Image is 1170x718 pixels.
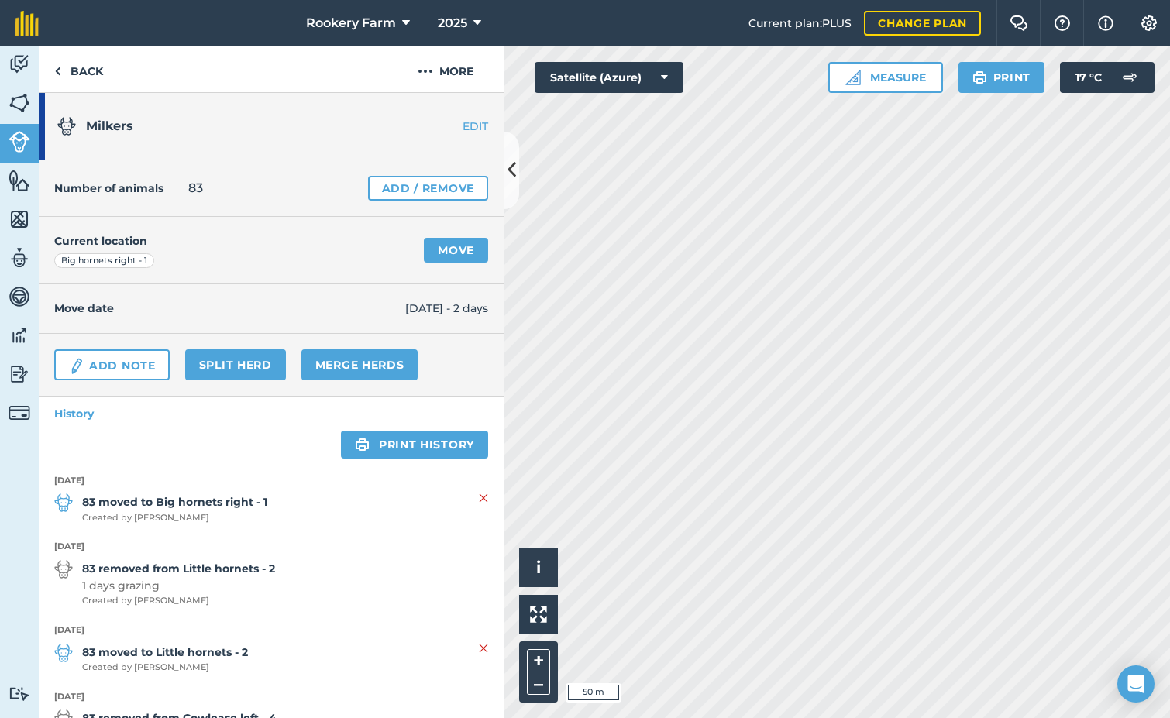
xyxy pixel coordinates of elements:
a: Change plan [864,11,981,36]
img: svg+xml;base64,PD94bWwgdmVyc2lvbj0iMS4wIiBlbmNvZGluZz0idXRmLTgiPz4KPCEtLSBHZW5lcmF0b3I6IEFkb2JlIE... [54,644,73,662]
img: svg+xml;base64,PHN2ZyB4bWxucz0iaHR0cDovL3d3dy53My5vcmcvMjAwMC9zdmciIHdpZHRoPSI1NiIgaGVpZ2h0PSI2MC... [9,208,30,231]
img: svg+xml;base64,PHN2ZyB4bWxucz0iaHR0cDovL3d3dy53My5vcmcvMjAwMC9zdmciIHdpZHRoPSIxOSIgaGVpZ2h0PSIyNC... [972,68,987,87]
a: History [39,397,504,431]
span: i [536,558,541,577]
img: Four arrows, one pointing top left, one top right, one bottom right and the last bottom left [530,606,547,623]
img: svg+xml;base64,PHN2ZyB4bWxucz0iaHR0cDovL3d3dy53My5vcmcvMjAwMC9zdmciIHdpZHRoPSIxOSIgaGVpZ2h0PSIyNC... [355,435,370,454]
img: svg+xml;base64,PD94bWwgdmVyc2lvbj0iMS4wIiBlbmNvZGluZz0idXRmLTgiPz4KPCEtLSBHZW5lcmF0b3I6IEFkb2JlIE... [9,53,30,76]
a: Merge Herds [301,349,418,380]
img: svg+xml;base64,PD94bWwgdmVyc2lvbj0iMS4wIiBlbmNvZGluZz0idXRmLTgiPz4KPCEtLSBHZW5lcmF0b3I6IEFkb2JlIE... [9,686,30,701]
span: 83 [188,179,203,198]
button: Print [958,62,1045,93]
button: i [519,548,558,587]
button: Satellite (Azure) [535,62,683,93]
strong: [DATE] [54,474,488,488]
span: Created by [PERSON_NAME] [82,511,267,525]
img: svg+xml;base64,PHN2ZyB4bWxucz0iaHR0cDovL3d3dy53My5vcmcvMjAwMC9zdmciIHdpZHRoPSIyMiIgaGVpZ2h0PSIzMC... [479,489,488,507]
span: 1 days grazing [82,577,275,594]
img: svg+xml;base64,PD94bWwgdmVyc2lvbj0iMS4wIiBlbmNvZGluZz0idXRmLTgiPz4KPCEtLSBHZW5lcmF0b3I6IEFkb2JlIE... [9,324,30,347]
a: Add Note [54,349,170,380]
h4: Number of animals [54,180,163,197]
img: svg+xml;base64,PHN2ZyB4bWxucz0iaHR0cDovL3d3dy53My5vcmcvMjAwMC9zdmciIHdpZHRoPSIyMiIgaGVpZ2h0PSIzMC... [479,639,488,658]
img: svg+xml;base64,PD94bWwgdmVyc2lvbj0iMS4wIiBlbmNvZGluZz0idXRmLTgiPz4KPCEtLSBHZW5lcmF0b3I6IEFkb2JlIE... [68,357,85,376]
img: svg+xml;base64,PD94bWwgdmVyc2lvbj0iMS4wIiBlbmNvZGluZz0idXRmLTgiPz4KPCEtLSBHZW5lcmF0b3I6IEFkb2JlIE... [9,402,30,424]
img: svg+xml;base64,PD94bWwgdmVyc2lvbj0iMS4wIiBlbmNvZGluZz0idXRmLTgiPz4KPCEtLSBHZW5lcmF0b3I6IEFkb2JlIE... [57,117,76,136]
div: Open Intercom Messenger [1117,665,1155,703]
img: svg+xml;base64,PD94bWwgdmVyc2lvbj0iMS4wIiBlbmNvZGluZz0idXRmLTgiPz4KPCEtLSBHZW5lcmF0b3I6IEFkb2JlIE... [54,560,73,579]
span: Milkers [86,119,133,133]
img: svg+xml;base64,PD94bWwgdmVyc2lvbj0iMS4wIiBlbmNvZGluZz0idXRmLTgiPz4KPCEtLSBHZW5lcmF0b3I6IEFkb2JlIE... [9,362,30,386]
button: More [387,46,504,92]
img: svg+xml;base64,PD94bWwgdmVyc2lvbj0iMS4wIiBlbmNvZGluZz0idXRmLTgiPz4KPCEtLSBHZW5lcmF0b3I6IEFkb2JlIE... [9,131,30,153]
span: [DATE] - 2 days [405,300,488,317]
a: Split herd [185,349,286,380]
strong: [DATE] [54,624,488,637]
span: 17 ° C [1075,62,1102,93]
button: + [527,649,550,672]
img: svg+xml;base64,PD94bWwgdmVyc2lvbj0iMS4wIiBlbmNvZGluZz0idXRmLTgiPz4KPCEtLSBHZW5lcmF0b3I6IEFkb2JlIE... [9,285,30,308]
img: svg+xml;base64,PHN2ZyB4bWxucz0iaHR0cDovL3d3dy53My5vcmcvMjAwMC9zdmciIHdpZHRoPSI1NiIgaGVpZ2h0PSI2MC... [9,169,30,192]
img: A question mark icon [1053,15,1072,31]
a: EDIT [406,119,504,134]
img: Ruler icon [845,70,861,85]
img: svg+xml;base64,PHN2ZyB4bWxucz0iaHR0cDovL3d3dy53My5vcmcvMjAwMC9zdmciIHdpZHRoPSIyMCIgaGVpZ2h0PSIyNC... [418,62,433,81]
span: Created by [PERSON_NAME] [82,594,275,608]
img: svg+xml;base64,PD94bWwgdmVyc2lvbj0iMS4wIiBlbmNvZGluZz0idXRmLTgiPz4KPCEtLSBHZW5lcmF0b3I6IEFkb2JlIE... [1114,62,1145,93]
img: svg+xml;base64,PD94bWwgdmVyc2lvbj0iMS4wIiBlbmNvZGluZz0idXRmLTgiPz4KPCEtLSBHZW5lcmF0b3I6IEFkb2JlIE... [54,493,73,512]
img: svg+xml;base64,PD94bWwgdmVyc2lvbj0iMS4wIiBlbmNvZGluZz0idXRmLTgiPz4KPCEtLSBHZW5lcmF0b3I6IEFkb2JlIE... [9,246,30,270]
strong: 83 moved to Big hornets right - 1 [82,493,267,510]
span: Rookery Farm [306,14,396,33]
a: Move [424,238,488,263]
img: fieldmargin Logo [15,11,39,36]
span: 2025 [438,14,467,33]
img: svg+xml;base64,PHN2ZyB4bWxucz0iaHR0cDovL3d3dy53My5vcmcvMjAwMC9zdmciIHdpZHRoPSIxNyIgaGVpZ2h0PSIxNy... [1098,14,1113,33]
img: svg+xml;base64,PHN2ZyB4bWxucz0iaHR0cDovL3d3dy53My5vcmcvMjAwMC9zdmciIHdpZHRoPSI1NiIgaGVpZ2h0PSI2MC... [9,91,30,115]
h4: Current location [54,232,147,249]
img: A cog icon [1140,15,1158,31]
div: Big hornets right - 1 [54,253,154,269]
a: Back [39,46,119,92]
button: Measure [828,62,943,93]
strong: [DATE] [54,540,488,554]
a: Print history [341,431,488,459]
strong: 83 moved to Little hornets - 2 [82,644,248,661]
img: svg+xml;base64,PHN2ZyB4bWxucz0iaHR0cDovL3d3dy53My5vcmcvMjAwMC9zdmciIHdpZHRoPSI5IiBoZWlnaHQ9IjI0Ii... [54,62,61,81]
button: 17 °C [1060,62,1155,93]
button: – [527,672,550,695]
strong: 83 removed from Little hornets - 2 [82,560,275,577]
strong: [DATE] [54,690,488,704]
h4: Move date [54,300,405,317]
a: Add / Remove [368,176,488,201]
span: Created by [PERSON_NAME] [82,661,248,675]
span: Current plan : PLUS [748,15,852,32]
img: Two speech bubbles overlapping with the left bubble in the forefront [1010,15,1028,31]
